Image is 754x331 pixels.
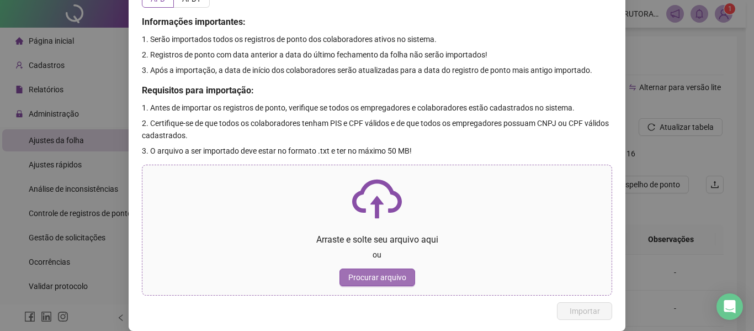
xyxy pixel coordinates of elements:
[348,271,406,283] span: Procurar arquivo
[142,66,592,75] span: 3. Após a importação, a data de início dos colaboradores serão atualizadas para a data do registr...
[352,174,402,224] span: cloud-upload
[142,35,437,44] span: 1. Serão importados todos os registros de ponto dos colaboradores ativos no sistema.
[339,269,415,286] button: Procurar arquivo
[142,85,254,96] span: Requisitos para importação:
[716,293,743,320] div: Open Intercom Messenger
[142,50,487,59] span: 2. Registros de ponto com data anterior a data do último fechamento da folha não serão importados!
[557,302,612,320] button: Importar
[142,17,246,27] span: Informações importantes:
[142,145,612,157] p: 3. O arquivo a ser importado deve estar no formato .txt e ter no máximo 50 MB!
[142,119,609,140] span: 2. Certifique-se de que todos os colaboradores tenham PIS e CPF válidos e de que todos os emprega...
[316,234,438,245] span: Arraste e solte seu arquivo aqui
[142,165,612,295] span: cloud-uploadArraste e solte seu arquivo aquiouProcurar arquivo
[373,250,381,259] span: ou
[142,103,575,112] span: 1. Antes de importar os registros de ponto, verifique se todos os empregadores e colaboradores es...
